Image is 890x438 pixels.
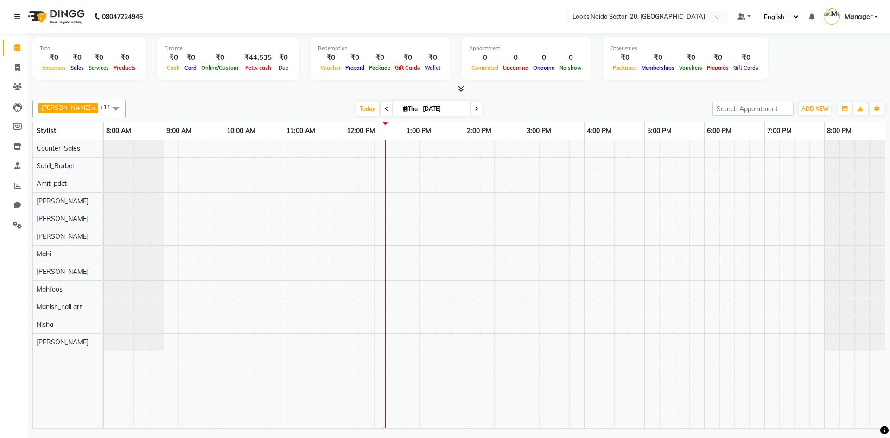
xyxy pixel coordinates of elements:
a: x [91,104,95,111]
div: ₹0 [422,52,443,63]
a: 9:00 AM [164,124,194,138]
span: +11 [100,103,118,111]
a: 4:00 PM [585,124,614,138]
img: logo [24,4,87,30]
span: Upcoming [501,64,531,71]
span: Voucher [318,64,343,71]
span: [PERSON_NAME] [37,267,89,276]
div: ₹0 [68,52,86,63]
a: 12:00 PM [344,124,377,138]
button: ADD NEW [799,102,831,115]
span: Wallet [422,64,443,71]
input: Search Appointment [712,102,794,116]
span: Services [86,64,111,71]
div: 0 [531,52,557,63]
span: Completed [469,64,501,71]
span: [PERSON_NAME] [37,338,89,346]
div: ₹0 [705,52,731,63]
span: Mahfoos [37,285,63,293]
span: [PERSON_NAME] [37,215,89,223]
span: No show [557,64,584,71]
div: ₹0 [318,52,343,63]
div: ₹0 [367,52,393,63]
span: Sahil_Barber [37,162,75,170]
div: ₹0 [677,52,705,63]
a: 6:00 PM [705,124,734,138]
div: Finance [165,44,292,52]
img: Manager [824,8,840,25]
div: ₹0 [393,52,422,63]
a: 8:00 AM [104,124,133,138]
a: 2:00 PM [464,124,494,138]
div: Redemption [318,44,443,52]
span: Prepaid [343,64,367,71]
div: ₹0 [111,52,138,63]
a: 1:00 PM [404,124,433,138]
div: ₹0 [731,52,761,63]
b: 08047224946 [102,4,143,30]
span: Package [367,64,393,71]
div: 0 [469,52,501,63]
span: Memberships [639,64,677,71]
a: 10:00 AM [224,124,258,138]
span: Thu [400,105,420,112]
input: 2025-09-04 [420,102,466,116]
span: Online/Custom [199,64,241,71]
span: Mahi [37,250,51,258]
span: Stylist [37,127,56,135]
span: Card [182,64,199,71]
div: ₹0 [275,52,292,63]
div: 0 [557,52,584,63]
span: Nisha [37,320,53,329]
span: Gift Cards [393,64,422,71]
div: ₹0 [182,52,199,63]
div: ₹0 [610,52,639,63]
span: Petty cash [243,64,273,71]
span: Due [276,64,291,71]
div: ₹0 [199,52,241,63]
div: ₹44,535 [241,52,275,63]
span: [PERSON_NAME] [41,104,91,111]
a: 11:00 AM [284,124,318,138]
a: 7:00 PM [765,124,794,138]
div: Total [40,44,138,52]
div: ₹0 [165,52,182,63]
a: 5:00 PM [645,124,674,138]
div: ₹0 [639,52,677,63]
span: Products [111,64,138,71]
span: Manish_nail art [37,303,82,311]
div: Other sales [610,44,761,52]
span: Amit_pdct [37,179,67,188]
span: ADD NEW [801,105,829,112]
span: Sales [68,64,86,71]
span: Counter_Sales [37,144,80,152]
span: Ongoing [531,64,557,71]
div: ₹0 [86,52,111,63]
span: [PERSON_NAME] [37,197,89,205]
div: ₹0 [343,52,367,63]
span: [PERSON_NAME] [37,232,89,241]
div: Appointment [469,44,584,52]
span: Today [356,102,379,116]
span: Manager [845,12,872,22]
span: Cash [165,64,182,71]
span: Packages [610,64,639,71]
div: ₹0 [40,52,68,63]
a: 8:00 PM [825,124,854,138]
a: 3:00 PM [524,124,553,138]
span: Expenses [40,64,68,71]
div: 0 [501,52,531,63]
span: Gift Cards [731,64,761,71]
span: Prepaids [705,64,731,71]
span: Vouchers [677,64,705,71]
